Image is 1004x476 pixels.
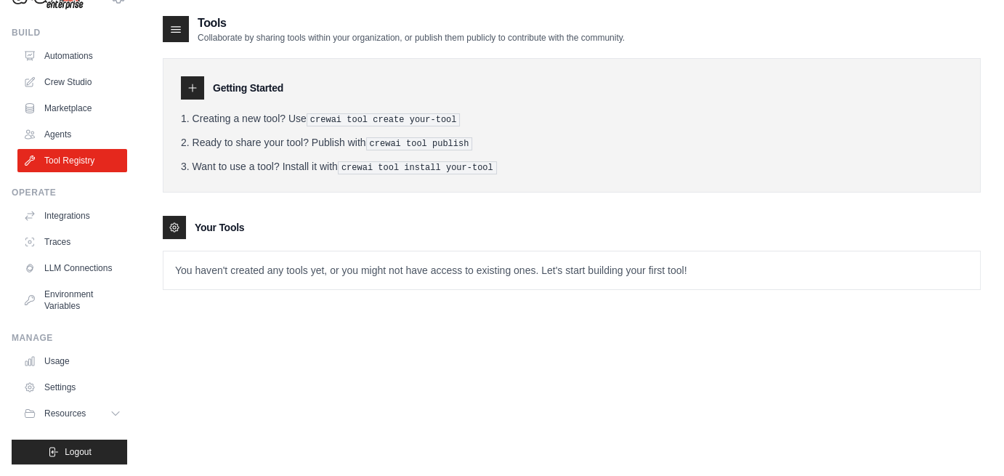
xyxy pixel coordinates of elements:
[17,257,127,280] a: LLM Connections
[181,111,963,126] li: Creating a new tool? Use
[12,332,127,344] div: Manage
[17,402,127,425] button: Resources
[65,446,92,458] span: Logout
[17,350,127,373] a: Usage
[198,32,625,44] p: Collaborate by sharing tools within your organization, or publish them publicly to contribute wit...
[12,440,127,464] button: Logout
[366,137,473,150] pre: crewai tool publish
[195,220,244,235] h3: Your Tools
[181,159,963,174] li: Want to use a tool? Install it with
[338,161,497,174] pre: crewai tool install your-tool
[307,113,461,126] pre: crewai tool create your-tool
[213,81,283,95] h3: Getting Started
[17,376,127,399] a: Settings
[17,97,127,120] a: Marketplace
[17,70,127,94] a: Crew Studio
[17,283,127,318] a: Environment Variables
[12,187,127,198] div: Operate
[17,204,127,227] a: Integrations
[17,230,127,254] a: Traces
[17,44,127,68] a: Automations
[163,251,980,289] p: You haven't created any tools yet, or you might not have access to existing ones. Let's start bui...
[17,123,127,146] a: Agents
[198,15,625,32] h2: Tools
[17,149,127,172] a: Tool Registry
[12,27,127,39] div: Build
[44,408,86,419] span: Resources
[181,135,963,150] li: Ready to share your tool? Publish with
